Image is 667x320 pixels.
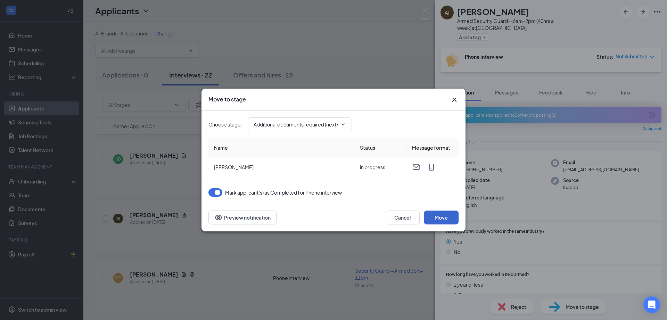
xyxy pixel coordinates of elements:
[214,213,223,222] svg: Eye
[214,164,254,170] span: [PERSON_NAME]
[450,96,459,104] button: Close
[340,122,346,127] svg: ChevronDown
[208,138,354,157] th: Name
[354,157,406,177] td: in progress
[225,188,342,197] span: Mark applicant(s) as Completed for Phone interview
[412,163,420,171] svg: Email
[427,163,436,171] svg: MobileSms
[208,121,242,128] span: Choose stage :
[424,211,459,224] button: Move
[450,96,459,104] svg: Cross
[208,211,277,224] button: Preview notificationEye
[643,296,660,313] div: Open Intercom Messenger
[354,138,406,157] th: Status
[406,138,459,157] th: Message format
[385,211,420,224] button: Cancel
[208,96,246,103] h3: Move to stage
